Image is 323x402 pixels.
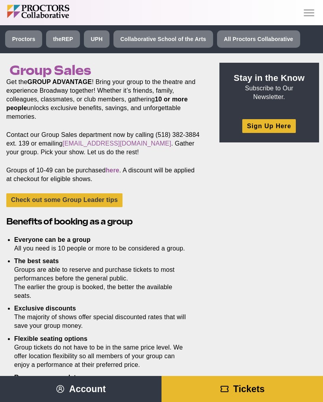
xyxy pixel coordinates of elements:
strong: Everyone can be a group [14,236,91,243]
p: Contact our Group Sales department now by calling (518) 382-3884 ext. 139 or emailing . Gather yo... [6,131,201,157]
a: Sign Up Here [242,119,296,133]
li: The majority of shows offer special discounted rates that will save your group money. [14,304,189,330]
li: All you need is 10 people or more to be considered a group. [14,236,189,253]
h2: Benefits of booking as a group [6,215,201,228]
li: Group tickets do not have to be in the same price level. We offer location flexibility so all mem... [14,335,189,369]
strong: GROUP ADVANTAGE [28,79,92,85]
h1: Group Sales [9,63,201,78]
a: Check out some Group Leader tips [6,193,123,207]
strong: Stay in the Know [234,73,304,83]
strong: Exclusive discounts [14,305,76,312]
p: Groups of 10-49 can be purchased . A discount will be applied at checkout for eligible shows. [6,166,201,183]
strong: 10 or more people [6,96,187,111]
a: [EMAIL_ADDRESS][DOMAIN_NAME] [63,140,171,147]
p: Subscribe to Our Newsletter. [229,72,310,102]
strong: Reserve now pay later [14,374,82,381]
a: here [106,167,119,174]
span: Tickets [233,384,265,394]
span: Account [69,384,106,394]
a: UPH [84,30,110,48]
a: All Proctors Collaborative [217,30,300,48]
a: Tickets [161,376,323,402]
li: Groups are able to reserve and purchase tickets to most performances before the general public. T... [14,257,189,300]
a: Collaborative School of the Arts [113,30,213,48]
a: theREP [46,30,80,48]
strong: Flexible seating options [14,335,87,342]
p: Get the ! Bring your group to the theatre and experience Broadway together! Whether it’s friends,... [6,78,201,121]
a: Proctors [5,30,42,48]
img: Proctors logo [7,5,108,18]
strong: The best seats [14,258,59,264]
